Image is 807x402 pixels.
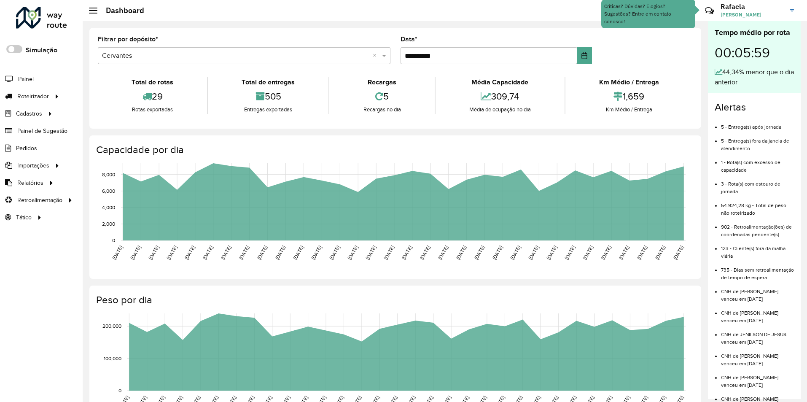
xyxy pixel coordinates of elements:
[715,38,794,67] div: 00:05:59
[274,245,286,261] text: [DATE]
[220,245,232,261] text: [DATE]
[104,356,121,361] text: 100,000
[16,213,32,222] span: Tático
[527,245,540,261] text: [DATE]
[473,245,485,261] text: [DATE]
[721,346,794,367] li: CNH de [PERSON_NAME] venceu em [DATE]
[331,105,432,114] div: Recargas no dia
[721,281,794,303] li: CNH de [PERSON_NAME] venceu em [DATE]
[401,245,413,261] text: [DATE]
[100,105,205,114] div: Rotas exportadas
[111,245,124,261] text: [DATE]
[568,105,691,114] div: Km Médio / Entrega
[672,245,684,261] text: [DATE]
[509,245,522,261] text: [DATE]
[16,144,37,153] span: Pedidos
[97,6,144,15] h2: Dashboard
[715,67,794,87] div: 44,34% menor que o dia anterior
[210,105,326,114] div: Entregas exportadas
[455,245,467,261] text: [DATE]
[102,221,115,227] text: 2,000
[721,174,794,195] li: 3 - Rota(s) com estouro de jornada
[564,245,576,261] text: [DATE]
[721,3,784,11] h3: Rafaela
[202,245,214,261] text: [DATE]
[112,237,115,243] text: 0
[437,245,449,261] text: [DATE]
[100,77,205,87] div: Total de rotas
[256,245,268,261] text: [DATE]
[568,87,691,105] div: 1,659
[118,388,121,393] text: 0
[16,109,42,118] span: Cadastros
[365,245,377,261] text: [DATE]
[721,152,794,174] li: 1 - Rota(s) com excesso de capacidade
[17,178,43,187] span: Relatórios
[491,245,503,261] text: [DATE]
[600,245,612,261] text: [DATE]
[721,260,794,281] li: 735 - Dias sem retroalimentação de tempo de espera
[328,245,341,261] text: [DATE]
[373,51,380,61] span: Clear all
[438,87,562,105] div: 309,74
[102,188,115,194] text: 6,000
[183,245,196,261] text: [DATE]
[438,105,562,114] div: Média de ocupação no dia
[546,245,558,261] text: [DATE]
[636,245,648,261] text: [DATE]
[96,144,693,156] h4: Capacidade por dia
[721,238,794,260] li: 123 - Cliente(s) fora da malha viária
[721,324,794,346] li: CNH de JENILSON DE JESUS venceu em [DATE]
[17,127,67,135] span: Painel de Sugestão
[129,245,142,261] text: [DATE]
[568,77,691,87] div: Km Médio / Entrega
[715,101,794,113] h4: Alertas
[618,245,630,261] text: [DATE]
[654,245,666,261] text: [DATE]
[210,77,326,87] div: Total de entregas
[721,217,794,238] li: 902 - Retroalimentação(ões) de coordenadas pendente(s)
[17,196,62,205] span: Retroalimentação
[347,245,359,261] text: [DATE]
[577,47,592,64] button: Choose Date
[383,245,395,261] text: [DATE]
[438,77,562,87] div: Média Capacidade
[18,75,34,84] span: Painel
[17,161,49,170] span: Importações
[102,205,115,210] text: 4,000
[721,195,794,217] li: 54.924,28 kg - Total de peso não roteirizado
[721,303,794,324] li: CNH de [PERSON_NAME] venceu em [DATE]
[331,87,432,105] div: 5
[17,92,49,101] span: Roteirizador
[310,245,323,261] text: [DATE]
[238,245,250,261] text: [DATE]
[26,45,57,55] label: Simulação
[96,294,693,306] h4: Peso por dia
[721,367,794,389] li: CNH de [PERSON_NAME] venceu em [DATE]
[721,11,784,19] span: [PERSON_NAME]
[148,245,160,261] text: [DATE]
[102,323,121,329] text: 200,000
[292,245,304,261] text: [DATE]
[100,87,205,105] div: 29
[721,131,794,152] li: 5 - Entrega(s) fora da janela de atendimento
[715,27,794,38] div: Tempo médio por rota
[98,34,158,44] label: Filtrar por depósito
[401,34,417,44] label: Data
[331,77,432,87] div: Recargas
[210,87,326,105] div: 505
[166,245,178,261] text: [DATE]
[582,245,594,261] text: [DATE]
[419,245,431,261] text: [DATE]
[721,117,794,131] li: 5 - Entrega(s) após jornada
[700,2,718,20] a: Contato Rápido
[102,172,115,177] text: 8,000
